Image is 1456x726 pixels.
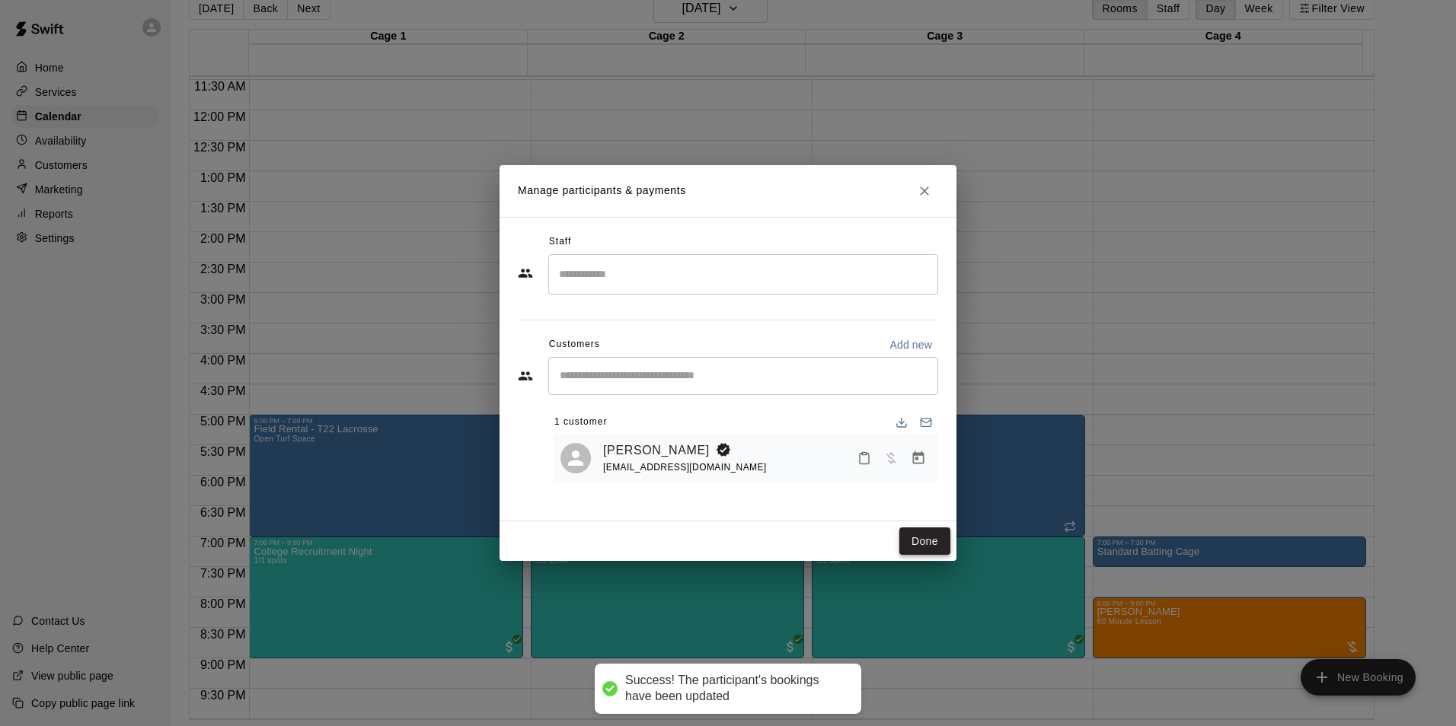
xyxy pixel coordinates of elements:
button: Close [911,177,938,205]
a: [PERSON_NAME] [603,441,710,460]
span: Customers [549,333,600,357]
div: Search staff [548,254,938,295]
button: Mark attendance [851,445,877,471]
button: Email participants [914,410,938,435]
button: Manage bookings & payment [905,444,932,472]
p: Manage participants & payments [518,183,686,199]
div: Bill Maddock [560,443,591,473]
svg: Booking Owner [716,442,731,457]
button: Download list [889,410,914,435]
span: [EMAIL_ADDRESS][DOMAIN_NAME] [603,462,767,473]
svg: Customers [518,368,533,384]
span: 1 customer [554,410,607,435]
button: Done [899,527,950,556]
p: Add new [889,337,932,352]
button: Add new [883,333,938,357]
span: Staff [549,230,571,254]
span: Has not paid [877,451,905,463]
div: Success! The participant's bookings have been updated [625,673,846,705]
svg: Staff [518,266,533,281]
div: Start typing to search customers... [548,357,938,395]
